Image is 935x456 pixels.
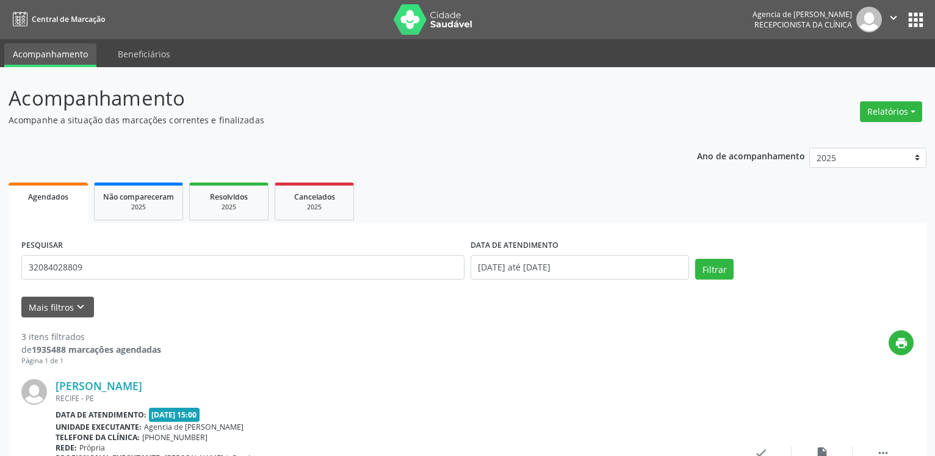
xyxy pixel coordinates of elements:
b: Rede: [56,443,77,453]
button: apps [905,9,926,31]
span: Não compareceram [103,192,174,202]
span: Central de Marcação [32,14,105,24]
img: img [856,7,882,32]
img: img [21,379,47,405]
i: keyboard_arrow_down [74,300,87,314]
span: Agendados [28,192,68,202]
div: 2025 [284,203,345,212]
strong: 1935488 marcações agendadas [32,344,161,355]
button: print [889,330,914,355]
div: RECIFE - PE [56,393,731,404]
div: 2025 [198,203,259,212]
div: Página 1 de 1 [21,356,161,366]
button: Mais filtroskeyboard_arrow_down [21,297,94,318]
a: Central de Marcação [9,9,105,29]
button: Filtrar [695,259,734,280]
b: Unidade executante: [56,422,142,432]
label: DATA DE ATENDIMENTO [471,236,558,255]
a: Acompanhamento [4,43,96,67]
input: Nome, código do beneficiário ou CPF [21,255,464,280]
div: 2025 [103,203,174,212]
span: [DATE] 15:00 [149,408,200,422]
span: Recepcionista da clínica [754,20,852,30]
span: Resolvidos [210,192,248,202]
div: 3 itens filtrados [21,330,161,343]
span: Própria [79,443,105,453]
div: Agencia de [PERSON_NAME] [753,9,852,20]
span: [PHONE_NUMBER] [142,432,208,443]
b: Telefone da clínica: [56,432,140,443]
label: PESQUISAR [21,236,63,255]
button:  [882,7,905,32]
i: print [895,336,908,350]
span: Cancelados [294,192,335,202]
div: de [21,343,161,356]
p: Acompanhamento [9,83,651,114]
p: Acompanhe a situação das marcações correntes e finalizadas [9,114,651,126]
span: Agencia de [PERSON_NAME] [144,422,244,432]
b: Data de atendimento: [56,410,146,420]
i:  [887,11,900,24]
a: [PERSON_NAME] [56,379,142,393]
input: Selecione um intervalo [471,255,689,280]
p: Ano de acompanhamento [697,148,805,163]
button: Relatórios [860,101,922,122]
a: Beneficiários [109,43,179,65]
